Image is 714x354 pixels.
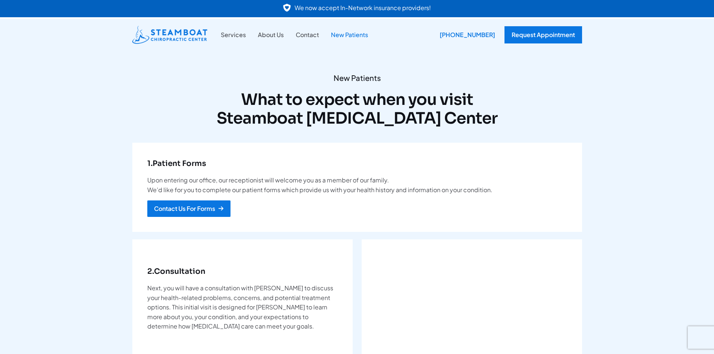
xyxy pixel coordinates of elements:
a: New Patients [325,30,374,40]
h2: What to expect when you visit Steamboat [MEDICAL_DATA] Center [132,90,582,128]
div: Contact Us For Forms [154,206,215,212]
a: About Us [252,30,290,40]
p: Upon entering our office, our receptionist will welcome you as a member of our family. We’d like ... [147,175,567,194]
a: Contact Us For Forms [147,200,231,217]
strong: 2. [147,267,154,276]
h6: Patient Forms [147,158,567,170]
a: Contact [290,30,325,40]
img: Steamboat Chiropractic Center [132,26,207,44]
a: Request Appointment [504,26,582,43]
strong: 1. [147,159,153,168]
a: [PHONE_NUMBER] [434,26,497,43]
nav: Site Navigation [215,30,374,40]
h6: Consultation [147,266,338,278]
p: Next, you will have a consultation with [PERSON_NAME] to discuss your health-related problems, co... [147,283,338,331]
a: Services [215,30,252,40]
div: [PHONE_NUMBER] [434,26,501,43]
span: New Patients [132,73,582,83]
